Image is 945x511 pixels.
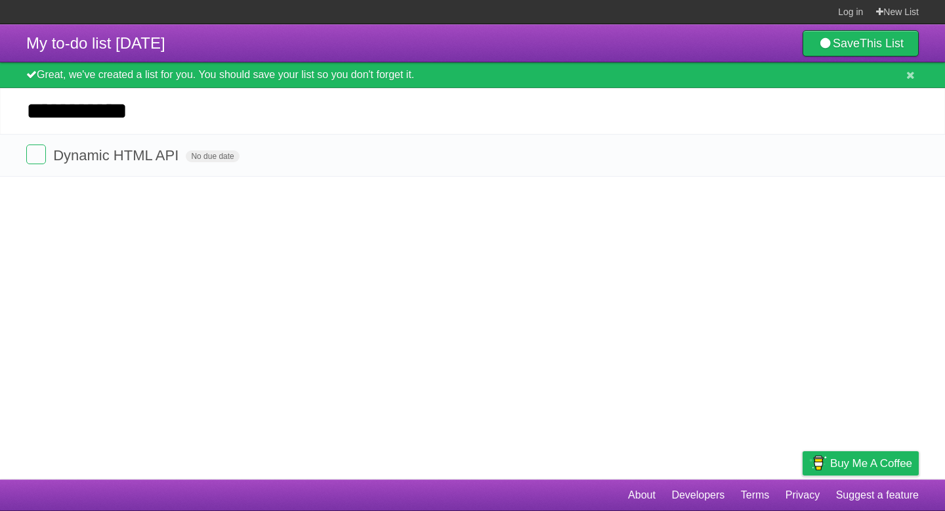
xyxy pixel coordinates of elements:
[741,483,770,508] a: Terms
[836,483,919,508] a: Suggest a feature
[53,147,182,164] span: Dynamic HTML API
[830,452,912,475] span: Buy me a coffee
[628,483,656,508] a: About
[786,483,820,508] a: Privacy
[26,34,165,52] span: My to-do list [DATE]
[186,150,239,162] span: No due date
[860,37,904,50] b: This List
[809,452,827,474] img: Buy me a coffee
[671,483,724,508] a: Developers
[803,30,919,56] a: SaveThis List
[26,144,46,164] label: Done
[803,451,919,476] a: Buy me a coffee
